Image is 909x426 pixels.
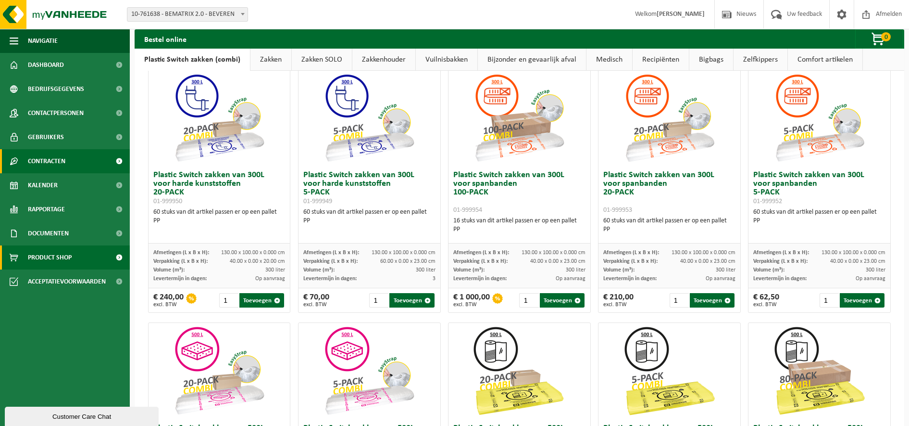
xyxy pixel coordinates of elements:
span: 300 liter [265,267,285,273]
input: 1 [519,293,538,308]
span: Verpakking (L x B x H): [153,258,208,264]
span: Levertermijn in dagen: [453,276,507,282]
span: Levertermijn in dagen: [303,276,357,282]
div: 60 stuks van dit artikel passen er op een pallet [603,217,735,234]
span: 0 [881,32,891,41]
div: 16 stuks van dit artikel passen er op een pallet [453,217,585,234]
span: 40.00 x 0.00 x 23.00 cm [680,258,735,264]
input: 1 [820,293,839,308]
span: Volume (m³): [603,267,635,273]
span: excl. BTW [153,302,184,308]
span: 60.00 x 0.00 x 23.00 cm [380,258,436,264]
div: € 70,00 [303,293,329,308]
span: 10-761638 - BEMATRIX 2.0 - BEVEREN [127,8,248,21]
img: 01-999949 [321,70,417,166]
span: excl. BTW [453,302,490,308]
a: Zakken [250,49,291,71]
button: Toevoegen [239,293,284,308]
div: PP [603,225,735,234]
h3: Plastic Switch zakken van 300L voor spanbanden 20-PACK [603,171,735,214]
img: 01-999950 [171,70,267,166]
a: Comfort artikelen [788,49,862,71]
img: 01-999952 [772,70,868,166]
h2: Bestel online [135,29,196,48]
span: Levertermijn in dagen: [153,276,207,282]
span: Op aanvraag [556,276,585,282]
iframe: chat widget [5,405,161,426]
button: Toevoegen [540,293,585,308]
span: Afmetingen (L x B x H): [453,250,509,256]
a: Zelfkippers [734,49,787,71]
span: Bedrijfsgegevens [28,77,84,101]
a: Plastic Switch zakken (combi) [135,49,250,71]
span: Gebruikers [28,125,64,149]
span: excl. BTW [603,302,634,308]
span: Rapportage [28,197,65,221]
span: Op aanvraag [856,276,885,282]
div: 60 stuks van dit artikel passen er op een pallet [153,208,286,225]
span: Verpakking (L x B x H): [753,258,808,264]
span: 40.00 x 0.00 x 20.00 cm [230,258,285,264]
img: 01-999955 [321,323,417,419]
input: 1 [369,293,388,308]
h3: Plastic Switch zakken van 300L voor spanbanden 100-PACK [453,171,585,214]
span: excl. BTW [303,302,329,308]
span: Volume (m³): [303,267,335,273]
a: Medisch [586,49,632,71]
img: 01-999968 [772,323,868,419]
span: Documenten [28,221,69,245]
span: Volume (m³): [153,267,185,273]
span: 300 liter [866,267,885,273]
span: Kalender [28,173,58,197]
button: Toevoegen [840,293,884,308]
span: 300 liter [416,267,436,273]
span: 130.00 x 100.00 x 0.000 cm [672,250,735,256]
span: Verpakking (L x B x H): [303,258,358,264]
button: 0 [855,29,903,49]
a: Zakkenhouder [352,49,415,71]
span: Product Shop [28,245,72,270]
span: 40.00 x 0.00 x 23.00 cm [830,258,885,264]
span: 10-761638 - BEMATRIX 2.0 - BEVEREN [127,7,248,22]
span: Afmetingen (L x B x H): [153,250,209,256]
span: 01-999954 [453,207,482,214]
div: 60 stuks van dit artikel passen er op een pallet [753,208,885,225]
h3: Plastic Switch zakken van 300L voor harde kunststoffen 5-PACK [303,171,436,206]
div: PP [453,225,585,234]
div: PP [303,217,436,225]
div: 60 stuks van dit artikel passen er op een pallet [303,208,436,225]
span: Levertermijn in dagen: [603,276,657,282]
span: 3 [433,276,436,282]
button: Toevoegen [389,293,434,308]
a: Zakken SOLO [292,49,352,71]
div: € 240,00 [153,293,184,308]
div: PP [753,217,885,225]
span: Navigatie [28,29,58,53]
div: € 1 000,00 [453,293,490,308]
a: Vuilnisbakken [416,49,477,71]
span: Op aanvraag [255,276,285,282]
span: Verpakking (L x B x H): [453,258,508,264]
span: 130.00 x 100.00 x 0.000 cm [522,250,585,256]
span: 130.00 x 100.00 x 0.000 cm [221,250,285,256]
img: 01-999954 [471,70,567,166]
span: Volume (m³): [453,267,485,273]
span: Volume (m³): [753,267,784,273]
span: excl. BTW [753,302,779,308]
img: 01-999963 [622,323,718,419]
input: 1 [670,293,689,308]
button: Toevoegen [690,293,735,308]
span: 300 liter [566,267,585,273]
span: 01-999952 [753,198,782,205]
div: € 210,00 [603,293,634,308]
span: 130.00 x 100.00 x 0.000 cm [372,250,436,256]
span: Acceptatievoorwaarden [28,270,106,294]
a: Bijzonder en gevaarlijk afval [478,49,586,71]
input: 1 [219,293,238,308]
span: Contactpersonen [28,101,84,125]
span: Op aanvraag [706,276,735,282]
span: Afmetingen (L x B x H): [303,250,359,256]
div: PP [153,217,286,225]
span: 01-999950 [153,198,182,205]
